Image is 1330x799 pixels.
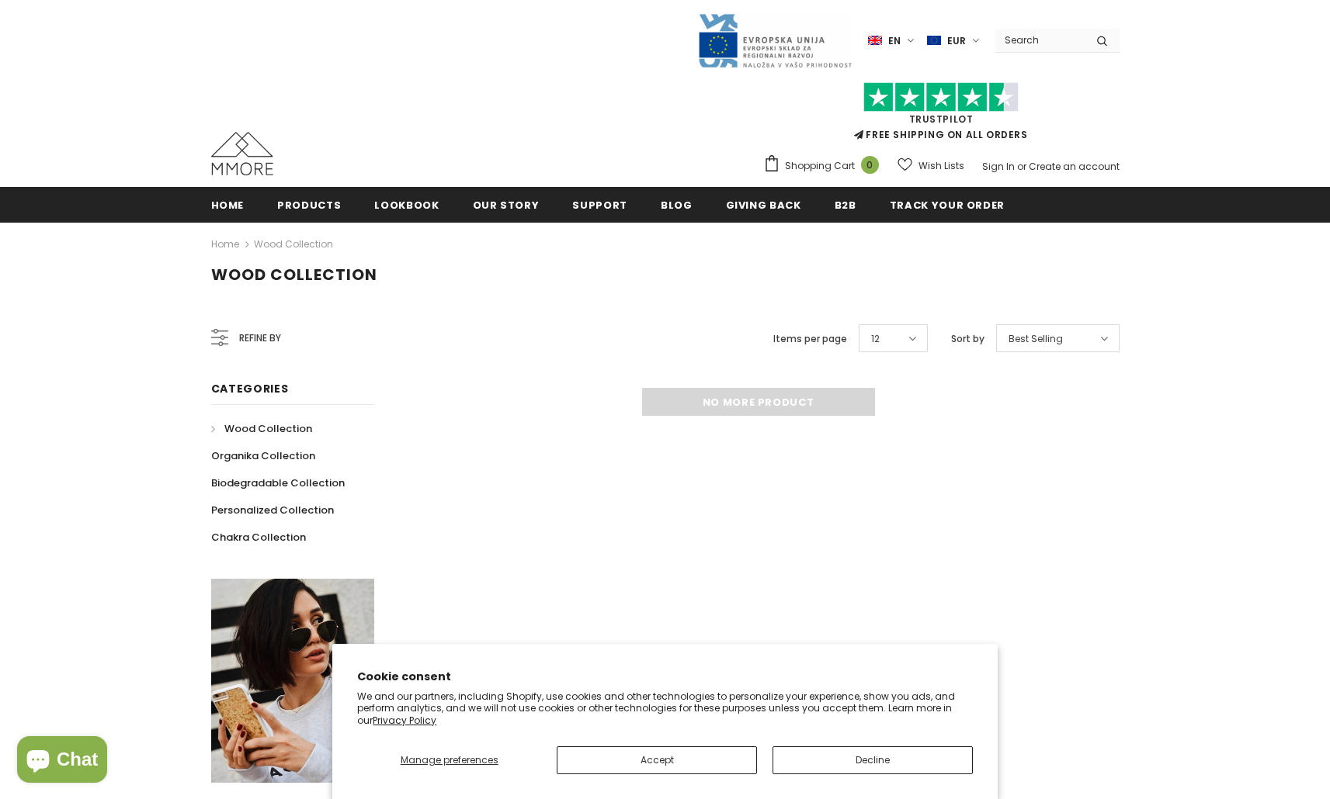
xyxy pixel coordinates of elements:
span: Products [277,198,341,213]
span: Wood Collection [224,421,312,436]
span: B2B [835,198,856,213]
label: Sort by [951,331,984,347]
span: FREE SHIPPING ON ALL ORDERS [763,89,1120,141]
span: Categories [211,381,289,396]
a: Lookbook [374,187,439,222]
p: We and our partners, including Shopify, use cookies and other technologies to personalize your ex... [357,690,973,727]
span: Home [211,198,245,213]
a: Giving back [726,187,801,222]
a: Home [211,187,245,222]
a: Our Story [473,187,540,222]
a: Wish Lists [898,152,964,179]
button: Decline [773,746,973,774]
button: Manage preferences [357,746,541,774]
span: Personalized Collection [211,503,334,517]
span: Shopping Cart [785,158,855,174]
span: Organika Collection [211,448,315,463]
a: Personalized Collection [211,496,334,524]
button: Accept [557,746,757,774]
span: or [1017,160,1026,173]
span: Wood Collection [211,264,377,285]
a: Javni Razpis [697,33,853,47]
span: Manage preferences [401,753,498,766]
span: Blog [661,198,693,213]
span: Lookbook [374,198,439,213]
img: Trust Pilot Stars [863,82,1019,112]
a: Wood Collection [254,237,333,251]
a: Home [211,235,239,254]
span: Our Story [473,198,540,213]
span: Best Selling [1009,331,1063,347]
span: 0 [861,156,879,174]
h2: Cookie consent [357,669,973,685]
span: Giving back [726,198,801,213]
a: support [572,187,627,222]
img: i-lang-1.png [868,34,882,47]
span: Biodegradable Collection [211,476,345,490]
span: Track your order [890,198,1005,213]
img: MMORE Cases [211,132,273,175]
a: Products [277,187,341,222]
a: Organika Collection [211,442,315,469]
a: Wood Collection [211,415,312,442]
a: Create an account [1029,160,1120,173]
a: Biodegradable Collection [211,469,345,496]
a: Shopping Cart 0 [763,154,887,178]
span: EUR [947,33,966,49]
a: B2B [835,187,856,222]
span: support [572,198,627,213]
img: Javni Razpis [697,12,853,69]
a: Track your order [890,187,1005,222]
a: Sign In [982,160,1015,173]
span: Refine by [239,330,281,347]
span: Chakra Collection [211,530,306,545]
a: Chakra Collection [211,524,306,551]
input: Search Site [995,29,1085,51]
a: Trustpilot [909,112,974,126]
span: Wish Lists [918,158,964,174]
a: Blog [661,187,693,222]
a: Privacy Policy [373,714,436,727]
label: Items per page [773,331,847,347]
inbox-online-store-chat: Shopify online store chat [12,736,112,787]
span: en [888,33,901,49]
span: 12 [871,331,880,347]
